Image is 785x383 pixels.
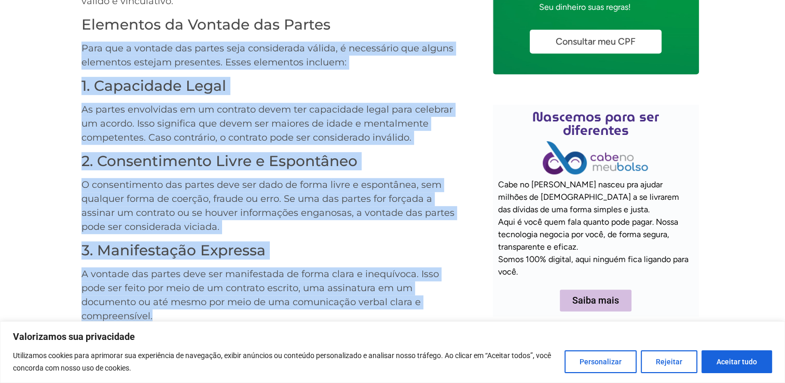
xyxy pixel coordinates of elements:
[81,267,457,323] p: A vontade das partes deve ser manifestada de forma clara e inequívoca. Isso pode ser feito por me...
[556,37,636,46] span: Consultar meu CPF
[81,153,457,170] h3: 2. Consentimento Livre e Espontâneo
[572,296,619,305] span: Saiba mais
[81,42,457,70] p: Para que a vontade das partes seja considerada válida, é necessário que alguns elementos estejam ...
[498,110,693,137] h2: Nascemos para ser diferentes
[564,350,637,373] button: Personalizar
[701,350,772,373] button: Aceitar tudo
[81,103,457,145] p: As partes envolvidas em um contrato devem ter capacidade legal para celebrar um acordo. Isso sign...
[560,290,631,311] a: Saiba mais
[498,179,693,278] p: Cabe no [PERSON_NAME] nasceu pra ajudar milhões de [DEMOGRAPHIC_DATA] a se livrarem das dívidas d...
[81,242,457,259] h3: 3. Manifestação Expressa
[530,30,662,53] a: Consultar meu CPF
[13,331,772,343] p: Valorizamos sua privacidade
[13,349,557,374] p: Utilizamos cookies para aprimorar sua experiência de navegação, exibir anúncios ou conteúdo perso...
[641,350,697,373] button: Rejeitar
[81,16,457,34] h3: Elementos da Vontade das Partes
[543,141,649,174] img: Cabe no Meu Bolso
[81,178,457,234] p: O consentimento das partes deve ser dado de forma livre e espontânea, sem qualquer forma de coerç...
[81,77,457,95] h3: 1. Capacidade Legal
